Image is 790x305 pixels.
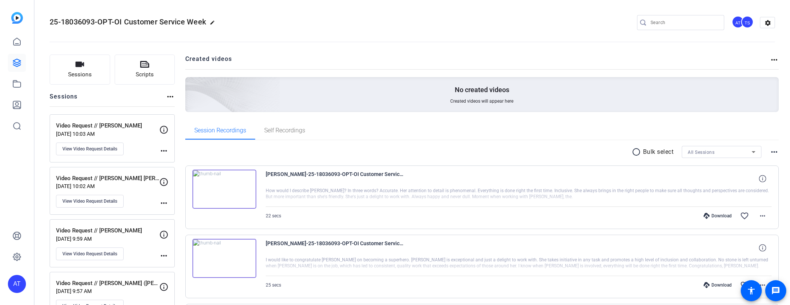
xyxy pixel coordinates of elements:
[741,16,754,28] div: TS
[192,239,256,278] img: thumb-nail
[185,55,770,69] h2: Created videos
[56,121,159,130] p: Video Request // [PERSON_NAME]
[11,12,23,24] img: blue-gradient.svg
[643,147,674,156] p: Bulk select
[50,17,206,26] span: 25-18036093-OPT-OI Customer Service Week
[56,236,159,242] p: [DATE] 9:59 AM
[770,147,779,156] mat-icon: more_horiz
[740,211,749,220] mat-icon: favorite_border
[56,174,159,183] p: Video Request // [PERSON_NAME] [PERSON_NAME] Har
[166,92,175,101] mat-icon: more_horiz
[56,195,124,208] button: View Video Request Details
[771,286,780,295] mat-icon: message
[62,251,117,257] span: View Video Request Details
[56,279,159,288] p: Video Request // [PERSON_NAME] ([PERSON_NAME]) [PERSON_NAME]
[651,18,718,27] input: Search
[266,213,281,219] span: 22 secs
[50,92,78,106] h2: Sessions
[159,146,168,155] mat-icon: more_horiz
[136,70,154,79] span: Scripts
[266,170,405,188] span: [PERSON_NAME]-25-18036093-OPT-OI Customer Service Week-Video Request -- [PERSON_NAME]- [PERSON_NA...
[56,143,124,155] button: View Video Request Details
[700,282,736,288] div: Download
[450,98,513,104] span: Created videos will appear here
[732,16,745,29] ngx-avatar: Abraham Turcotte
[56,183,159,189] p: [DATE] 10:02 AM
[266,282,281,288] span: 25 secs
[56,131,159,137] p: [DATE] 10:03 AM
[194,127,246,134] span: Session Recordings
[101,3,280,166] img: Creted videos background
[192,170,256,209] img: thumb-nail
[760,17,775,29] mat-icon: settings
[747,286,756,295] mat-icon: accessibility
[56,226,159,235] p: Video Request // [PERSON_NAME]
[115,55,175,85] button: Scripts
[264,127,305,134] span: Self Recordings
[632,147,643,156] mat-icon: radio_button_unchecked
[56,288,159,294] p: [DATE] 9:57 AM
[688,150,714,155] span: All Sessions
[455,85,509,94] p: No created videos
[741,16,754,29] ngx-avatar: Tilt Studios
[159,251,168,260] mat-icon: more_horiz
[68,70,92,79] span: Sessions
[50,55,110,85] button: Sessions
[266,239,405,257] span: [PERSON_NAME]-25-18036093-OPT-OI Customer Service Week-Video Request -- [PERSON_NAME]- [PERSON_NA...
[732,16,744,28] div: AT
[758,281,767,290] mat-icon: more_horiz
[56,247,124,260] button: View Video Request Details
[62,198,117,204] span: View Video Request Details
[159,199,168,208] mat-icon: more_horiz
[758,211,767,220] mat-icon: more_horiz
[700,213,736,219] div: Download
[62,146,117,152] span: View Video Request Details
[740,281,749,290] mat-icon: favorite_border
[8,275,26,293] div: AT
[210,20,219,29] mat-icon: edit
[770,55,779,64] mat-icon: more_horiz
